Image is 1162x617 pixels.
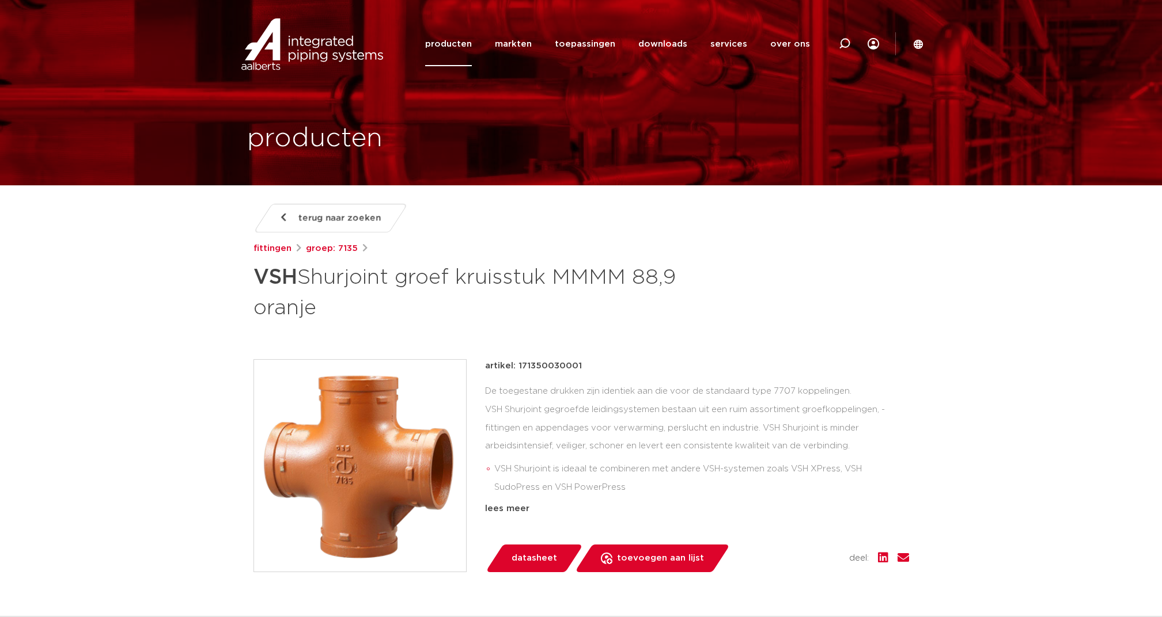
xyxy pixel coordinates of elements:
[494,497,909,534] li: het ‘Aalberts integrated piping systems’ assortiment beslaat een volledig geïntegreerd systeem va...
[254,360,466,572] img: Product Image for VSH Shurjoint groef kruisstuk MMMM 88,9 oranje
[253,267,297,288] strong: VSH
[485,544,583,572] a: datasheet
[638,22,687,66] a: downloads
[425,22,472,66] a: producten
[617,549,704,568] span: toevoegen aan lijst
[253,204,407,233] a: terug naar zoeken
[485,382,909,497] div: De toegestane drukken zijn identiek aan die voor de standaard type 7707 koppelingen. VSH Shurjoin...
[253,242,292,256] a: fittingen
[512,549,557,568] span: datasheet
[555,22,615,66] a: toepassingen
[298,209,381,227] span: terug naar zoeken
[306,242,358,256] a: groep: 7135
[849,551,869,565] span: deel:
[425,22,810,66] nav: Menu
[495,22,532,66] a: markten
[485,359,582,373] p: artikel: 171350030001
[253,260,686,322] h1: Shurjoint groef kruisstuk MMMM 88,9 oranje
[247,120,383,157] h1: producten
[485,502,909,516] div: lees meer
[770,22,810,66] a: over ons
[710,22,747,66] a: services
[494,460,909,497] li: VSH Shurjoint is ideaal te combineren met andere VSH-systemen zoals VSH XPress, VSH SudoPress en ...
